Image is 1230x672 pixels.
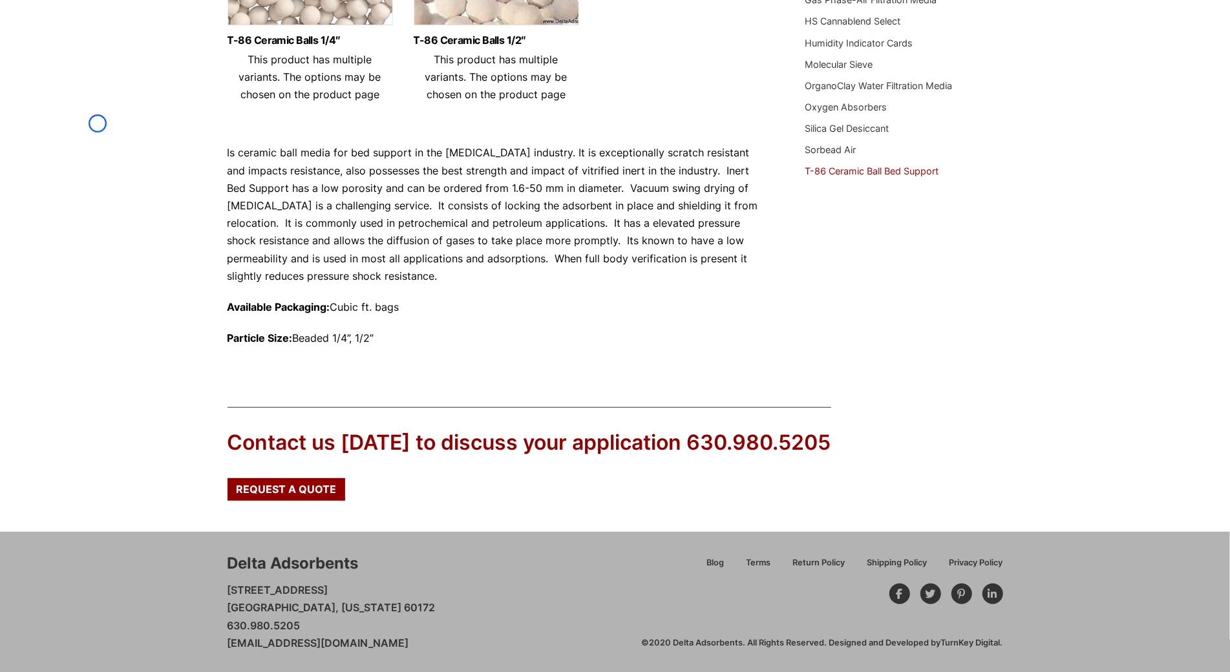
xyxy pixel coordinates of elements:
[239,53,381,101] span: This product has multiple variants. The options may be chosen on the product page
[867,559,928,567] span: Shipping Policy
[228,582,436,652] p: [STREET_ADDRESS] [GEOGRAPHIC_DATA], [US_STATE] 60172 630.980.5205
[228,300,330,313] strong: Available Packaging:
[782,556,856,578] a: Return Policy
[414,35,579,46] a: T-86 Ceramic Balls 1/2″
[805,101,887,112] a: Oxygen Absorbers
[228,552,359,574] div: Delta Adsorbents
[642,637,1003,649] div: ©2020 Delta Adsorbents. All Rights Reserved. Designed and Developed by .
[228,144,767,285] p: Is ceramic ball media for bed support in the [MEDICAL_DATA] industry. It is exceptionally scratch...
[805,59,873,70] a: Molecular Sieve
[805,165,938,176] a: T-86 Ceramic Ball Bed Support
[228,428,831,457] div: Contact us [DATE] to discuss your application 630.980.5205
[228,478,345,500] a: Request a Quote
[228,299,767,316] p: Cubic ft. bags
[949,559,1003,567] span: Privacy Policy
[856,556,938,578] a: Shipping Policy
[805,144,856,155] a: Sorbead Air
[938,556,1003,578] a: Privacy Policy
[805,16,900,26] a: HS Cannablend Select
[805,123,889,134] a: Silica Gel Desiccant
[805,37,913,48] a: Humidity Indicator Cards
[696,556,736,578] a: Blog
[425,53,567,101] span: This product has multiple variants. The options may be chosen on the product page
[228,330,767,347] p: Beaded 1/4”, 1/2”
[228,331,293,344] strong: Particle Size:
[228,35,393,46] a: T-86 Ceramic Balls 1/4″
[747,559,771,567] span: Terms
[736,556,782,578] a: Terms
[228,636,409,649] a: [EMAIL_ADDRESS][DOMAIN_NAME]
[805,80,952,91] a: OrganoClay Water Filtration Media
[707,559,725,567] span: Blog
[941,638,1001,647] a: TurnKey Digital
[236,484,336,494] span: Request a Quote
[793,559,845,567] span: Return Policy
